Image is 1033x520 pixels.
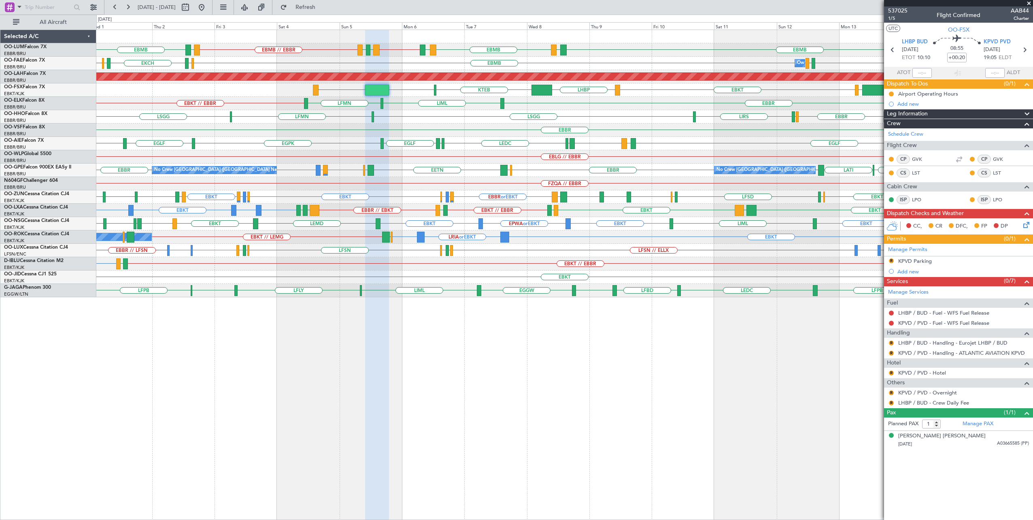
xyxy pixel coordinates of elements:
div: CS [897,168,910,177]
span: OO-LUM [4,45,24,49]
button: All Aircraft [9,16,88,29]
span: Permits [887,234,906,244]
a: EBKT/KJK [4,278,24,284]
span: Cabin Crew [887,182,917,192]
a: OO-LUXCessna Citation CJ4 [4,245,68,250]
a: EBBR/BRU [4,144,26,150]
div: Sun 12 [777,22,839,30]
span: 537025 [888,6,908,15]
a: OO-ELKFalcon 8X [4,98,45,103]
a: OO-LUMFalcon 7X [4,45,47,49]
span: Handling [887,328,910,338]
a: EBBR/BRU [4,77,26,83]
a: EBKT/KJK [4,91,24,97]
input: --:-- [912,68,932,78]
a: OO-WLPGlobal 5500 [4,151,51,156]
div: Add new [897,268,1029,275]
button: Refresh [276,1,325,14]
span: OO-NSG [4,218,24,223]
div: KPVD Parking [898,258,932,264]
span: FP [981,222,987,230]
div: Sat 4 [277,22,339,30]
a: D-IBLUCessna Citation M2 [4,258,64,263]
a: OO-NSGCessna Citation CJ4 [4,218,69,223]
a: OO-VSFFalcon 8X [4,125,45,130]
span: OO-LUX [4,245,23,250]
span: OO-WLP [4,151,24,156]
a: OO-ZUNCessna Citation CJ4 [4,192,69,196]
span: D-IBLU [4,258,20,263]
span: [DATE] [898,441,912,447]
div: [DATE] [98,16,112,23]
span: ALDT [1007,69,1020,77]
a: EBBR/BRU [4,117,26,124]
span: OO-HHO [4,111,25,116]
span: [DATE] [902,46,918,54]
span: OO-LAH [4,71,23,76]
span: DP [1001,222,1008,230]
span: AAB44 [1011,6,1029,15]
a: Manage Services [888,288,929,296]
a: LST [912,169,930,177]
a: KPVD / PVD - Fuel - WFS Fuel Release [898,320,989,326]
span: Charter [1011,15,1029,22]
a: OO-HHOFalcon 8X [4,111,47,116]
a: N604GFChallenger 604 [4,178,58,183]
span: A03665585 (PP) [997,440,1029,447]
span: 10:10 [917,54,930,62]
a: Manage PAX [963,420,993,428]
div: [PERSON_NAME] [PERSON_NAME] [898,432,986,440]
div: Tue 7 [464,22,527,30]
div: Wed 1 [89,22,152,30]
div: Fri 10 [652,22,714,30]
a: EBKT/KJK [4,224,24,230]
span: Others [887,378,905,388]
span: Leg Information [887,109,928,119]
span: OO-FAE [4,58,23,63]
div: No Crew [GEOGRAPHIC_DATA] ([GEOGRAPHIC_DATA] National) [154,164,290,176]
span: OO-AIE [4,138,21,143]
a: GVK [912,156,930,163]
span: ELDT [999,54,1012,62]
div: Sun 5 [340,22,402,30]
a: GVK [993,156,1011,163]
span: [DATE] [984,46,1000,54]
span: G-JAGA [4,285,23,290]
a: EBBR/BRU [4,131,26,137]
div: Sat 11 [714,22,776,30]
a: KPVD / PVD - Overnight [898,389,957,396]
span: Hotel [887,358,901,368]
span: [DATE] - [DATE] [138,4,176,11]
a: OO-FSXFalcon 7X [4,85,45,90]
a: LHBP / BUD - Handling - Eurojet LHBP / BUD [898,339,1007,346]
a: OO-FAEFalcon 7X [4,58,45,63]
a: EBBR/BRU [4,171,26,177]
div: Mon 6 [402,22,464,30]
a: OO-AIEFalcon 7X [4,138,44,143]
span: ATOT [897,69,910,77]
span: All Aircraft [21,19,85,25]
div: ISP [978,195,991,204]
span: Crew [887,119,901,128]
a: EBBR/BRU [4,51,26,57]
span: Dispatch To-Dos [887,79,928,89]
a: LHBP / BUD - Fuel - WFS Fuel Release [898,309,989,316]
input: Trip Number [25,1,71,13]
span: OO-ROK [4,232,24,237]
div: No Crew [GEOGRAPHIC_DATA] ([GEOGRAPHIC_DATA] National) [716,164,852,176]
span: CR [935,222,942,230]
span: 19:05 [984,54,997,62]
a: OO-JIDCessna CJ1 525 [4,272,57,277]
span: (0/7) [1004,277,1016,285]
div: Thu 9 [589,22,652,30]
a: LPO [993,196,1011,203]
button: R [889,390,894,395]
label: Planned PAX [888,420,918,428]
span: DFC, [956,222,968,230]
span: Pax [887,408,896,418]
span: (1/1) [1004,408,1016,417]
div: Mon 13 [839,22,901,30]
span: (0/1) [1004,234,1016,243]
span: OO-FSX [4,85,23,90]
div: CS [978,168,991,177]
